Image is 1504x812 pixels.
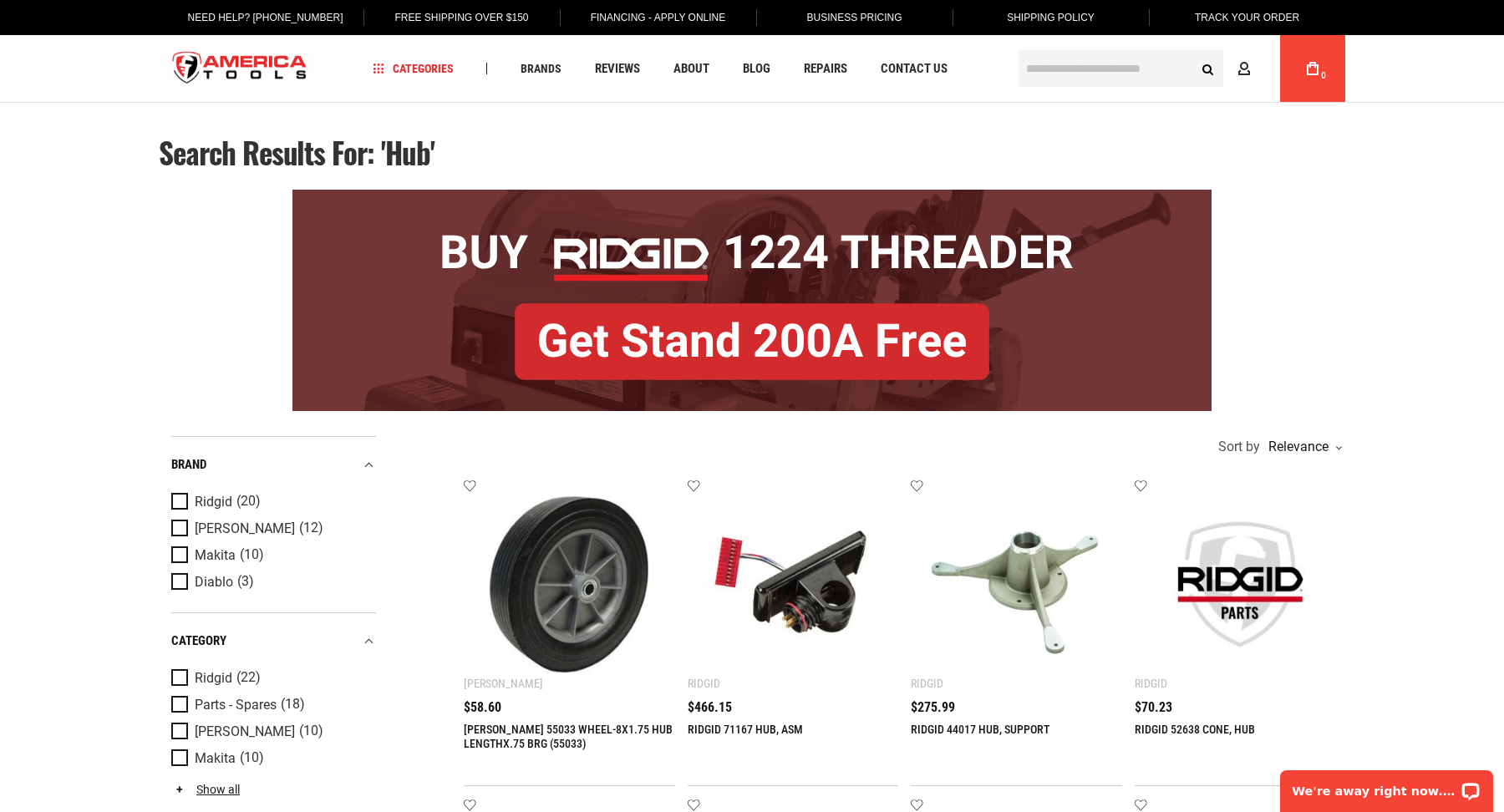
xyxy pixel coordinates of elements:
a: 0 [1297,35,1329,102]
a: RIDGID 71167 HUB, ASM [688,723,803,736]
span: [PERSON_NAME] [195,521,295,536]
span: (10) [299,724,323,738]
a: Blog [735,58,778,80]
span: Shipping Policy [1007,12,1095,23]
img: RIDGID 71167 HUB, ASM [704,495,882,673]
span: (18) [281,698,305,712]
span: Blog [743,63,770,75]
span: Categories [373,63,454,74]
span: (12) [299,521,323,535]
a: Ridgid (22) [171,669,372,688]
span: Contact Us [881,63,948,75]
img: RIDGID 44017 HUB, SUPPORT [927,495,1105,673]
span: [PERSON_NAME] [195,724,295,739]
span: Brands [521,63,561,74]
div: Relevance [1264,440,1341,454]
div: [PERSON_NAME] [464,677,543,690]
a: Contact Us [873,58,955,80]
a: Categories [366,58,461,80]
a: Brands [513,58,569,80]
span: Sort by [1218,440,1260,454]
span: Makita [195,548,236,563]
a: BOGO: Buy RIDGID® 1224 Threader, Get Stand 200A Free! [292,190,1212,202]
span: (10) [240,548,264,562]
img: BOGO: Buy RIDGID® 1224 Threader, Get Stand 200A Free! [292,190,1212,411]
span: $275.99 [911,701,955,714]
img: RIDGID 52638 CONE, HUB [1151,495,1329,673]
a: Makita (10) [171,546,372,565]
a: RIDGID 52638 CONE, HUB [1135,723,1255,736]
span: Ridgid [195,495,232,510]
span: About [673,63,709,75]
span: Ridgid [195,671,232,686]
a: About [666,58,717,80]
span: Repairs [804,63,847,75]
a: store logo [159,38,321,100]
span: $70.23 [1135,701,1172,714]
div: Brand [171,454,376,476]
a: Ridgid (20) [171,493,372,511]
a: Repairs [796,58,855,80]
img: Greenlee 55033 WHEEL-8X1.75 HUB LENGTHX.75 BRG (55033) [480,495,658,673]
button: Search [1192,53,1223,84]
a: [PERSON_NAME] 55033 WHEEL-8X1.75 HUB LENGTHX.75 BRG (55033) [464,723,673,750]
span: Diablo [195,575,233,590]
span: (10) [240,751,264,765]
span: (22) [236,671,261,685]
img: America Tools [159,38,321,100]
div: Ridgid [688,677,720,690]
span: $466.15 [688,701,732,714]
span: Parts - Spares [195,698,277,713]
a: [PERSON_NAME] (10) [171,723,372,741]
div: Ridgid [1135,677,1167,690]
span: Makita [195,751,236,766]
a: Show all [171,783,240,796]
span: 0 [1321,71,1326,80]
span: $58.60 [464,701,501,714]
span: Search results for: 'hub' [159,130,434,174]
div: category [171,630,376,652]
a: Parts - Spares (18) [171,696,372,714]
iframe: LiveChat chat widget [1269,759,1504,812]
span: (20) [236,495,261,509]
a: Makita (10) [171,749,372,768]
span: (3) [237,575,254,589]
a: [PERSON_NAME] (12) [171,520,372,538]
div: Ridgid [911,677,943,690]
a: Reviews [587,58,648,80]
span: Reviews [595,63,640,75]
a: Diablo (3) [171,573,372,591]
a: RIDGID 44017 HUB, SUPPORT [911,723,1049,736]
